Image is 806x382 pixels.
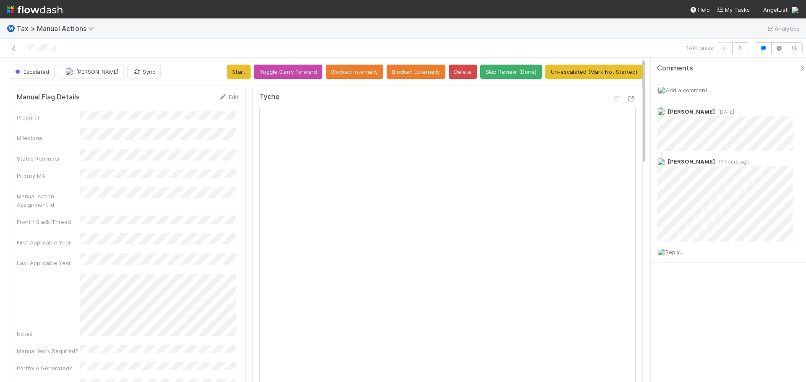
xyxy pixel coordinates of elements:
div: Manual Action Assignment Id [17,192,80,209]
span: [PERSON_NAME] [668,108,715,115]
button: Blocked Externally [387,65,445,79]
span: [DATE] [715,109,734,115]
button: [PERSON_NAME] [58,65,124,79]
span: 1 of 4 tasks [686,44,713,52]
img: logo-inverted-e16ddd16eac7371096b0.svg [7,3,63,17]
img: avatar_c8e523dd-415a-4cf0-87a3-4b787501e7b6.png [657,158,665,166]
a: Edit [219,94,238,100]
img: avatar_c8e523dd-415a-4cf0-87a3-4b787501e7b6.png [657,248,665,256]
span: 11 hours ago [715,159,750,165]
div: Front / Slack Thread [17,218,80,226]
div: Preparer [17,113,80,122]
button: Un-escalated (Mark Not Started) [545,65,643,79]
a: My Tasks [717,5,750,14]
button: Sync [127,65,161,79]
span: Tax > Manual Actions [17,24,98,33]
button: Blocked Internally [326,65,383,79]
img: avatar_c8e523dd-415a-4cf0-87a3-4b787501e7b6.png [791,6,799,14]
span: Comments [657,64,693,73]
img: avatar_c8e523dd-415a-4cf0-87a3-4b787501e7b6.png [657,86,666,94]
div: Help [690,5,710,14]
button: Skip Review (Done) [480,65,542,79]
span: Reply... [665,249,683,255]
div: Milestone [17,134,80,142]
a: Analytics [766,23,799,34]
img: avatar_04ed6c9e-3b93-401c-8c3a-8fad1b1fc72c.png [657,107,665,116]
button: Start [227,65,251,79]
span: [PERSON_NAME] [76,68,118,75]
h5: Tyche [259,93,280,101]
button: Toggle Carry Forward [254,65,322,79]
div: Manual Work Required? [17,347,80,355]
button: Delete [449,65,477,79]
img: avatar_04ed6c9e-3b93-401c-8c3a-8fad1b1fc72c.png [65,68,73,76]
div: Status Reminder [17,154,80,163]
span: Add a comment... [666,87,711,94]
span: [PERSON_NAME] [668,158,715,165]
div: Priority MA [17,172,80,180]
h5: Manual Flag Details [17,93,80,101]
div: Portfolio Generated? [17,364,80,372]
div: Notes [17,330,80,338]
div: First Applicable Year [17,238,80,247]
div: Last Applicable Year [17,259,80,267]
span: AngelList [763,6,788,13]
span: Ⓜ️ [7,25,15,32]
span: My Tasks [717,6,750,13]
